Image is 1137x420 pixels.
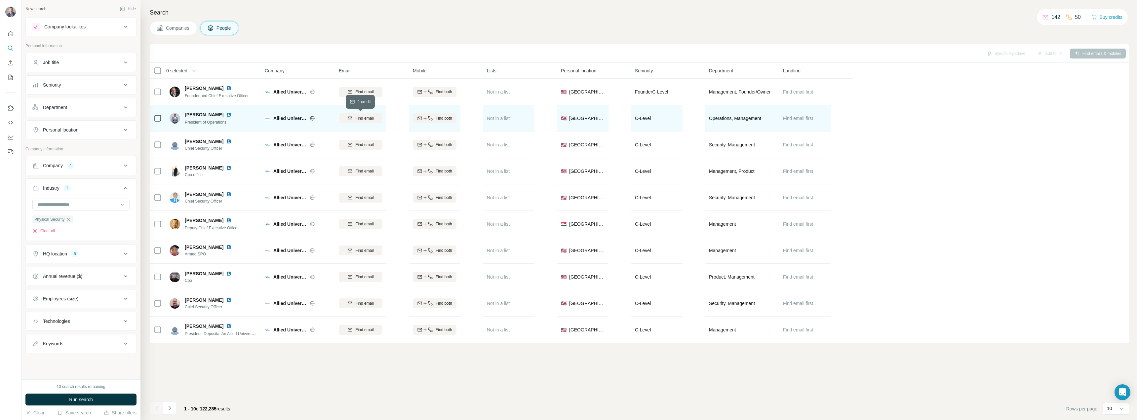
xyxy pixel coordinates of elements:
span: Allied Universal [273,194,306,201]
div: Technologies [43,318,70,325]
img: Logo of Allied Universal [265,221,270,227]
span: C-Level [635,195,651,200]
span: 122,285 [200,406,217,411]
button: Find email [339,113,382,123]
span: 🇺🇸 [561,89,567,95]
img: Logo of Allied Universal [265,169,270,174]
span: Find both [436,195,452,201]
span: [GEOGRAPHIC_DATA] [569,89,605,95]
span: Find email [355,300,373,306]
span: results [184,406,230,411]
button: Employees (size) [26,291,136,307]
span: Find email [355,142,373,148]
span: [PERSON_NAME] [185,323,223,329]
span: Find email [355,168,373,174]
span: Cpo [185,278,239,284]
span: 🇺🇸 [561,168,567,174]
span: 🇺🇸 [561,300,567,307]
img: Logo of Allied Universal [265,116,270,121]
span: Allied Universal [273,247,306,254]
span: Allied Universal [273,326,306,333]
span: Security, Management [709,300,755,307]
span: Find email first [783,274,813,280]
span: C-Level [635,169,651,174]
span: [GEOGRAPHIC_DATA] [569,221,605,227]
span: Not in a list [487,221,510,227]
span: 1 - 10 [184,406,196,411]
span: [PERSON_NAME] [185,244,223,250]
img: Logo of Allied Universal [265,301,270,306]
button: HQ location5 [26,246,136,262]
span: Find email first [783,169,813,174]
span: Find both [436,327,452,333]
button: Seniority [26,77,136,93]
button: Find email [339,87,382,97]
button: Search [5,42,16,54]
span: Rows per page [1066,405,1097,412]
div: 5 [71,251,79,257]
div: Industry [43,185,59,191]
span: [PERSON_NAME] [185,165,223,171]
img: Logo of Allied Universal [265,195,270,200]
img: Avatar [5,7,16,17]
img: Logo of Allied Universal [265,248,270,253]
button: Department [26,99,136,115]
button: Find both [413,140,456,150]
img: LinkedIn logo [226,139,231,144]
span: Companies [166,25,190,31]
p: Personal information [25,43,137,49]
span: Find email [355,327,373,333]
span: Lists [487,67,496,74]
img: Logo of Allied Universal [265,327,270,332]
button: Find email [339,193,382,203]
span: Founder and Chief Executive Officer [185,94,249,98]
p: 142 [1051,13,1060,21]
span: [GEOGRAPHIC_DATA] [569,247,605,254]
span: Find email [355,195,373,201]
img: LinkedIn logo [226,245,231,250]
span: President of Operations [185,120,226,125]
span: [PERSON_NAME] [185,217,223,224]
div: Company lookalikes [44,23,86,30]
div: Open Intercom Messenger [1115,384,1130,400]
span: [GEOGRAPHIC_DATA] [569,274,605,280]
button: Company lookalikes [26,19,136,35]
span: Find both [436,248,452,253]
button: Clear [25,409,44,416]
span: Email [339,67,350,74]
button: Dashboard [5,131,16,143]
p: 50 [1075,13,1081,21]
span: Allied Universal [273,168,306,174]
button: Technologies [26,313,136,329]
img: LinkedIn logo [226,218,231,223]
button: Find both [413,272,456,282]
button: Find both [413,246,456,255]
img: Avatar [170,325,180,335]
span: Management [709,221,736,227]
button: Use Surfe API [5,117,16,129]
img: LinkedIn logo [226,324,231,329]
button: Buy credits [1092,13,1122,22]
span: C-Level [635,274,651,280]
div: New search [25,6,46,12]
button: Clear all [32,228,55,234]
div: HQ location [43,250,67,257]
div: 10 search results remaining [57,384,105,390]
img: Avatar [170,272,180,282]
button: Job title [26,55,136,70]
span: Not in a list [487,169,510,174]
span: 🇺🇸 [561,247,567,254]
span: [GEOGRAPHIC_DATA] [569,141,605,148]
span: Allied Universal [273,274,306,280]
span: of [196,406,200,411]
button: Industry1 [26,180,136,199]
span: Not in a list [487,301,510,306]
span: Find both [436,274,452,280]
button: Enrich CSV [5,57,16,69]
span: C-Level [635,142,651,147]
img: LinkedIn logo [226,112,231,117]
span: Allied Universal [273,221,306,227]
span: Seniority [635,67,653,74]
span: 🇭🇺 [561,221,567,227]
span: [GEOGRAPHIC_DATA] [569,300,605,307]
